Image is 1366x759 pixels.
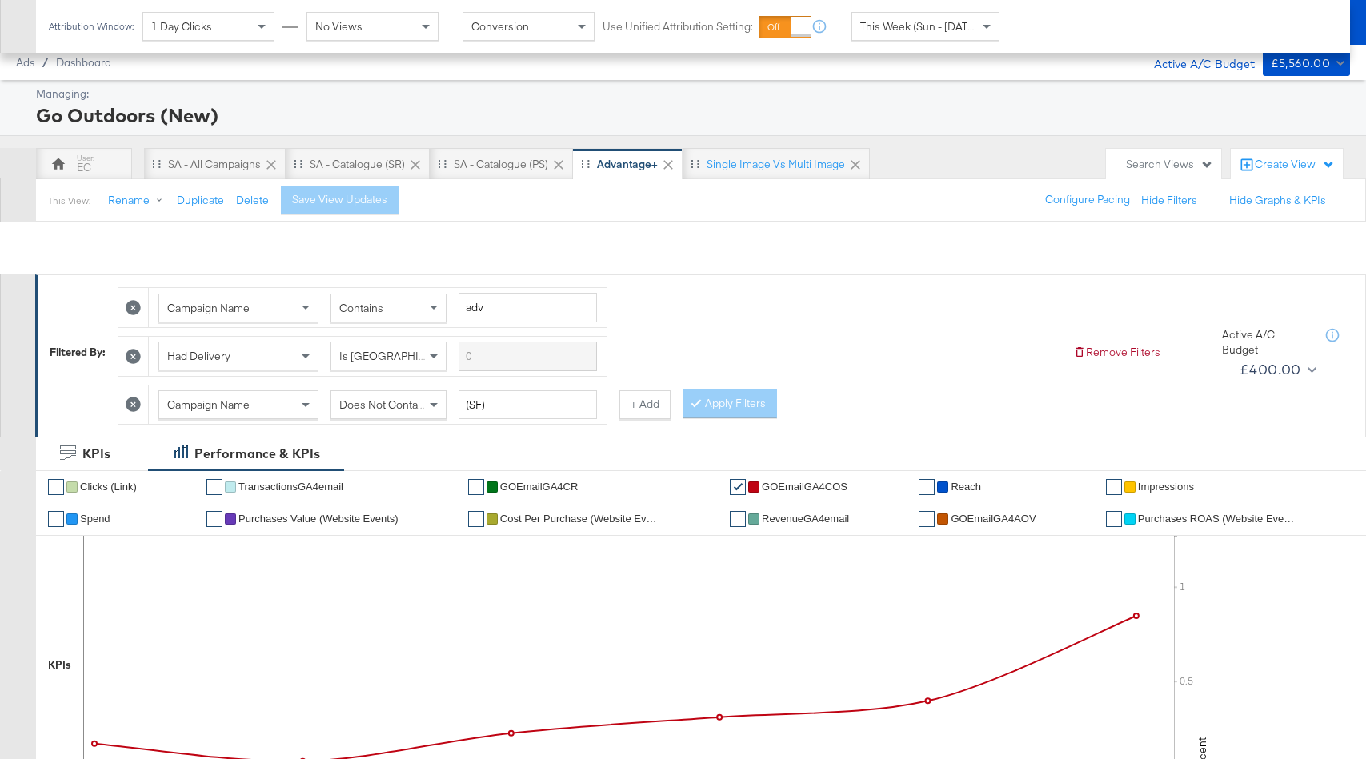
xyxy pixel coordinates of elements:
[48,657,71,673] div: KPIs
[500,481,579,493] span: GOEmailGA4CR
[919,511,935,527] a: ✔
[48,479,64,495] a: ✔
[167,301,250,315] span: Campaign Name
[294,159,302,168] div: Drag to reorder tab
[315,19,363,34] span: No Views
[48,511,64,527] a: ✔
[82,445,110,463] div: KPIs
[1126,157,1213,172] div: Search Views
[206,479,222,495] a: ✔
[1106,479,1122,495] a: ✔
[762,513,849,525] span: RevenueGA4email
[1034,186,1141,214] button: Configure Pacing
[707,157,845,172] div: Single Image vs Multi Image
[168,157,261,172] div: SA - All Campaigns
[1263,50,1350,76] button: £5,560.00
[48,21,134,32] div: Attribution Window:
[16,56,34,69] span: Ads
[310,157,405,172] div: SA - Catalogue (SR)
[1106,511,1122,527] a: ✔
[34,56,56,69] span: /
[206,511,222,527] a: ✔
[339,301,383,315] span: Contains
[238,481,343,493] span: TransactionsGA4email
[152,159,161,168] div: Drag to reorder tab
[56,56,111,69] a: Dashboard
[36,86,1346,102] div: Managing:
[339,349,462,363] span: Is [GEOGRAPHIC_DATA]
[1141,193,1197,208] button: Hide Filters
[603,19,753,34] label: Use Unified Attribution Setting:
[48,194,90,207] div: This View:
[167,397,250,412] span: Campaign Name
[151,19,212,34] span: 1 Day Clicks
[339,397,427,412] span: Does Not Contain
[459,342,597,371] input: Enter a search term
[1137,50,1255,74] div: Active A/C Budget
[236,193,269,208] button: Delete
[1229,193,1326,208] button: Hide Graphs & KPIs
[454,157,548,172] div: SA - Catalogue (PS)
[468,479,484,495] a: ✔
[36,102,1346,129] div: Go Outdoors (New)
[1073,345,1160,360] button: Remove Filters
[194,445,320,463] div: Performance & KPIs
[50,345,106,360] div: Filtered By:
[1271,54,1331,74] div: £5,560.00
[730,511,746,527] a: ✔
[80,513,110,525] span: Spend
[951,481,981,493] span: Reach
[77,160,91,175] div: EC
[238,513,399,525] span: Purchases Value (Website Events)
[730,479,746,495] a: ✔
[459,390,597,420] input: Enter a search term
[1138,481,1194,493] span: Impressions
[438,159,447,168] div: Drag to reorder tab
[1138,513,1298,525] span: Purchases ROAS (Website Events)
[860,19,980,34] span: This Week (Sun - [DATE])
[619,390,671,419] button: + Add
[762,481,847,493] span: GOEmailGA4COS
[459,293,597,322] input: Enter a search term
[597,157,658,172] div: Advantage+
[80,481,137,493] span: Clicks (Link)
[1222,327,1310,357] div: Active A/C Budget
[1240,358,1301,381] div: £400.00
[581,159,590,168] div: Drag to reorder tab
[177,193,224,208] button: Duplicate
[471,19,529,34] span: Conversion
[1255,157,1335,173] div: Create View
[919,479,935,495] a: ✔
[691,159,699,168] div: Drag to reorder tab
[167,349,230,363] span: Had Delivery
[97,186,180,215] button: Rename
[1233,357,1320,382] button: £400.00
[500,513,660,525] span: Cost Per Purchase (Website Events)
[951,513,1036,525] span: GOEmailGA4AOV
[468,511,484,527] a: ✔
